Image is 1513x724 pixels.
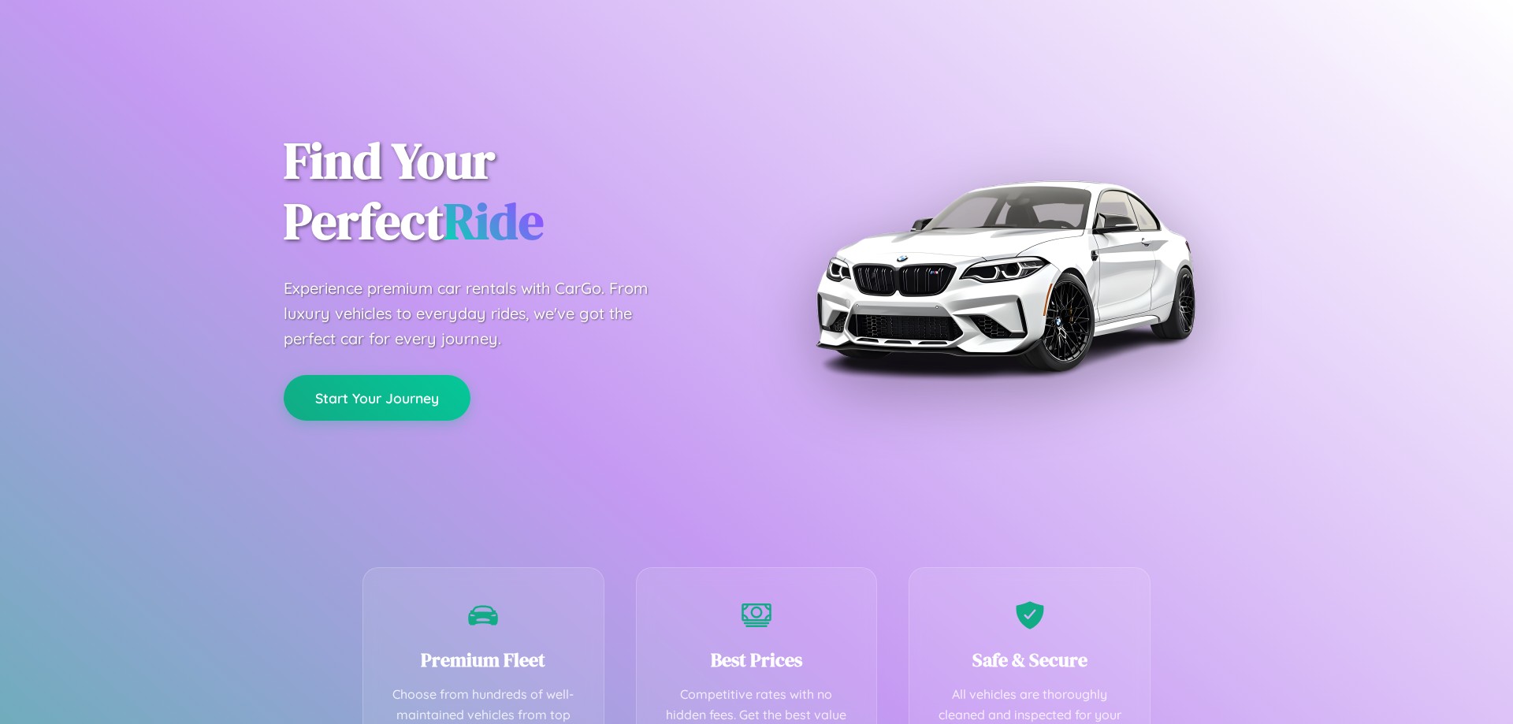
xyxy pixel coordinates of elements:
[387,647,580,673] h3: Premium Fleet
[284,375,470,421] button: Start Your Journey
[284,276,678,351] p: Experience premium car rentals with CarGo. From luxury vehicles to everyday rides, we've got the ...
[444,187,544,255] span: Ride
[660,647,853,673] h3: Best Prices
[808,79,1202,473] img: Premium BMW car rental vehicle
[284,131,733,252] h1: Find Your Perfect
[933,647,1126,673] h3: Safe & Secure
